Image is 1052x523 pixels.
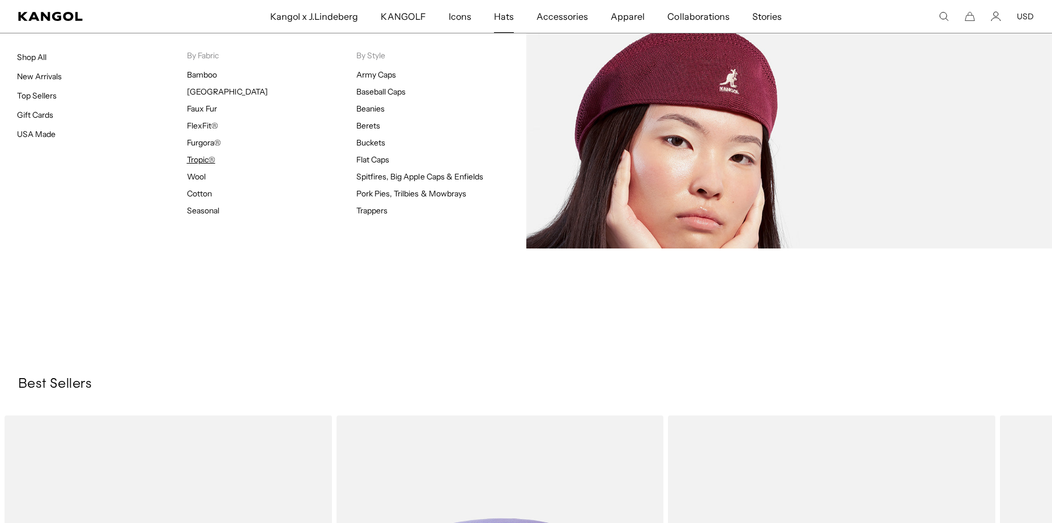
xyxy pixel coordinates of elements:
[17,110,53,120] a: Gift Cards
[18,12,178,21] a: Kangol
[356,104,385,114] a: Beanies
[17,52,46,62] a: Shop All
[187,104,217,114] a: Faux Fur
[17,129,56,139] a: USA Made
[965,11,975,22] button: Cart
[356,138,385,148] a: Buckets
[18,376,1034,393] h3: Best Sellers
[17,71,62,82] a: New Arrivals
[356,50,526,61] p: By Style
[187,188,212,199] a: Cotton
[939,11,949,22] summary: Search here
[187,87,268,97] a: [GEOGRAPHIC_DATA]
[187,172,206,182] a: Wool
[991,11,1001,22] a: Account
[187,138,221,148] a: Furgora®
[356,70,396,80] a: Army Caps
[187,121,218,131] a: FlexFit®
[187,50,357,61] p: By Fabric
[187,70,217,80] a: Bamboo
[1017,11,1034,22] button: USD
[187,205,219,216] a: Seasonal
[17,91,57,101] a: Top Sellers
[356,205,387,216] a: Trappers
[356,155,389,165] a: Flat Caps
[356,121,380,131] a: Berets
[187,155,215,165] a: Tropic®
[356,188,466,199] a: Pork Pies, Trilbies & Mowbrays
[356,87,406,97] a: Baseball Caps
[356,172,483,182] a: Spitfires, Big Apple Caps & Enfields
